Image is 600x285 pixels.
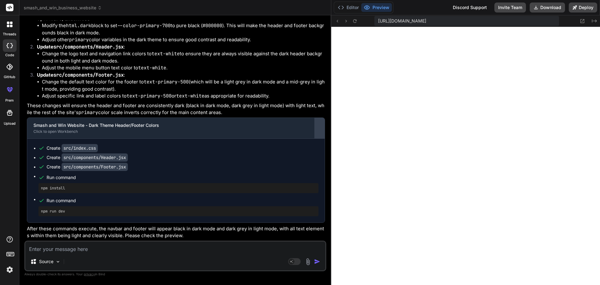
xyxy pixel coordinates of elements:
[47,174,318,181] span: Run command
[117,22,171,29] code: --color-primary-700
[53,72,124,78] code: src/components/Footer.jsx
[3,32,16,37] label: threads
[27,118,314,138] button: Smash and Win Website - Dark Theme Header/Footer ColorsClick to open Workbench
[47,197,318,204] span: Run command
[47,145,98,151] div: Create
[66,22,91,29] code: html.dark
[530,2,565,12] button: Download
[41,209,316,214] pre: npm run dev
[42,36,325,43] li: Adjust other color variables in the dark theme to ensure good contrast and readability.
[4,121,16,126] label: Upload
[5,52,14,58] label: code
[41,186,316,191] pre: npm install
[138,65,166,71] code: text-white
[33,129,308,134] div: Click to open Workbench
[27,225,325,239] p: After these commands execute, the navbar and footer will appear black in dark mode and dark grey ...
[335,3,361,12] button: Editor
[202,22,222,29] code: #000000
[37,72,124,78] strong: Update
[24,271,326,277] p: Always double-check its answers. Your in Bind
[69,37,89,43] code: primary
[5,98,14,103] label: prem
[176,93,204,99] code: text-white
[378,18,426,24] span: [URL][DOMAIN_NAME]
[361,3,392,12] button: Preview
[32,72,325,100] li: :
[144,79,189,85] code: text-primary-500
[33,122,308,128] div: Smash and Win Website - Dark Theme Header/Footer Colors
[53,44,124,50] code: src/components/Header.jsx
[569,2,597,12] button: Deploy
[37,44,124,50] strong: Update
[152,51,180,57] code: text-white
[32,15,325,43] li: :
[127,93,172,99] code: text-primary-500
[55,259,61,264] img: Pick Models
[42,50,325,64] li: Change the logo text and navigation link colors to to ensure they are always visible against the ...
[494,2,526,12] button: Invite Team
[62,163,128,171] code: src/components/Footer.jsx
[47,164,128,170] div: Create
[314,258,320,265] img: icon
[32,43,325,72] li: :
[27,102,325,116] p: These changes will ensure the header and footer are consistently dark (black in dark mode, dark g...
[53,16,90,22] code: src/index.css
[42,78,325,92] li: Change the default text color for the footer to (which will be a light grey in dark mode and a mi...
[47,154,128,161] div: Create
[42,64,325,72] li: Adjust the mobile menu button text color to .
[449,2,491,12] div: Discord Support
[304,258,312,265] img: attachment
[78,109,98,116] code: primary
[42,92,325,100] li: Adjust specific link and label colors to or as appropriate for readability.
[4,74,15,80] label: GitHub
[42,22,325,36] li: Modify the block to set to pure black ( ). This will make the header and footer backgrounds black...
[62,153,128,162] code: src/components/Header.jsx
[4,264,15,275] img: settings
[84,272,95,276] span: privacy
[24,5,102,11] span: smash_and_win_business_website
[37,16,90,22] strong: Update
[62,144,98,152] code: src/index.css
[39,258,53,265] p: Source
